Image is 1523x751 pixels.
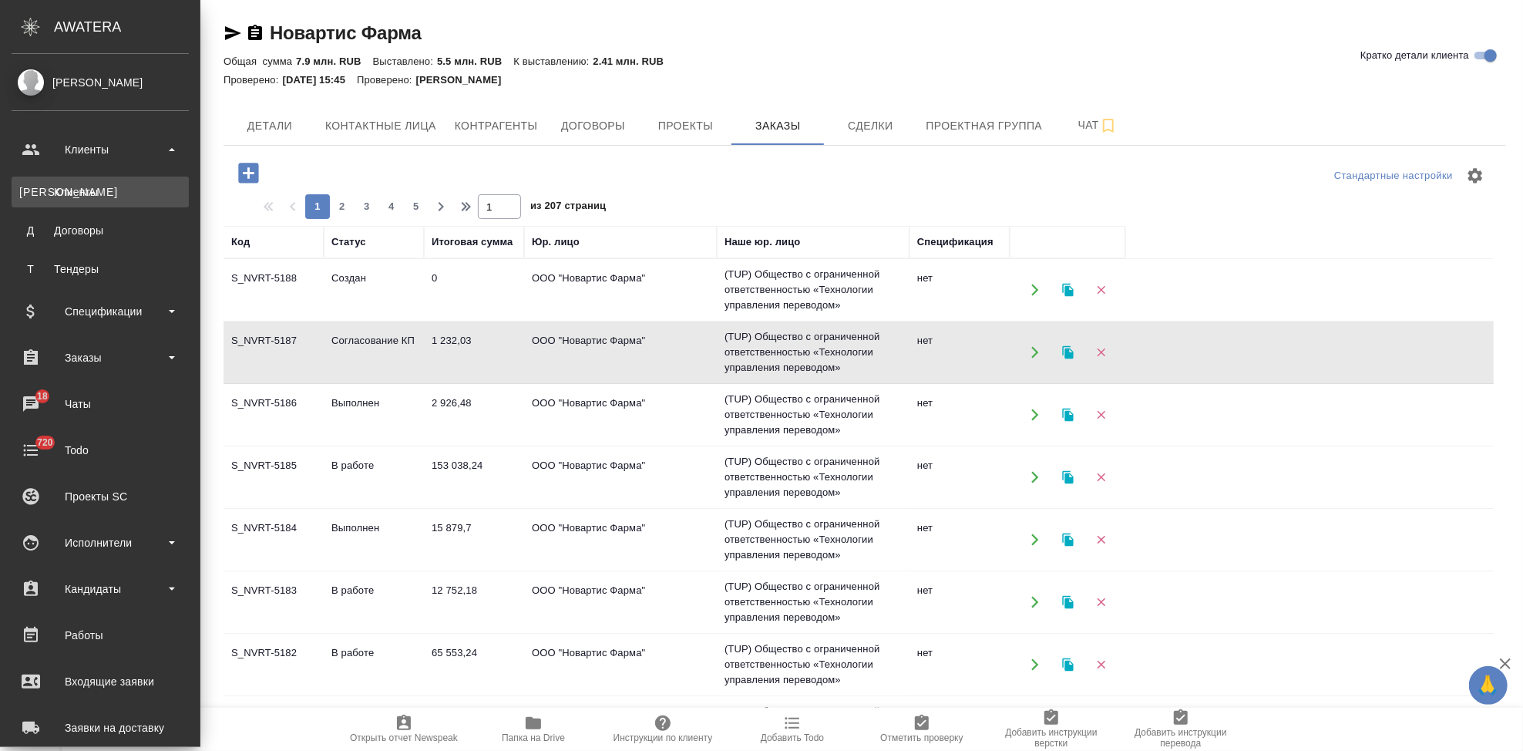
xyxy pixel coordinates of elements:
span: 720 [28,435,62,450]
td: В работе [324,450,424,504]
button: Добавить инструкции перевода [1116,708,1246,751]
td: 12 752,18 [424,575,524,629]
div: Юр. лицо [532,234,580,250]
td: ООО "Новартис Фарма" [524,450,717,504]
td: Создан [324,263,424,317]
p: Выставлено: [373,56,437,67]
div: Исполнители [12,531,189,554]
svg: Подписаться [1099,116,1118,135]
span: из 207 страниц [530,197,606,219]
a: Работы [4,616,197,655]
button: Клонировать [1052,524,1084,556]
span: Добавить инструкции верстки [996,727,1107,749]
span: 2 [330,199,355,214]
td: 65 553,24 [424,638,524,692]
p: Проверено: [357,74,416,86]
td: (TUP) Общество с ограниченной ответственностью «Технологии управления переводом» [717,509,909,571]
span: Отметить проверку [880,732,963,743]
td: S_NVRT-5182 [224,638,324,692]
button: Открыть [1019,462,1051,493]
td: ООО "Новартис Фарма" [524,575,717,629]
p: К выставлению: [513,56,593,67]
span: Договоры [556,116,630,136]
td: (TUP) Общество с ограниченной ответственностью «Технологии управления переводом» [717,384,909,446]
td: S_NVRT-5188 [224,263,324,317]
button: Клонировать [1052,399,1084,431]
a: 720Todo [4,431,197,470]
td: 153 038,24 [424,450,524,504]
p: [PERSON_NAME] [416,74,513,86]
td: S_NVRT-5183 [224,575,324,629]
span: Контактные лица [325,116,436,136]
div: Кандидаты [12,578,189,601]
div: Наше юр. лицо [725,234,801,250]
button: Добавить проект [227,157,270,189]
a: Заявки на доставку [4,709,197,747]
button: 4 [379,194,404,219]
div: [PERSON_NAME] [12,74,189,91]
button: Клонировать [1052,337,1084,369]
span: Проекты [648,116,722,136]
a: ТТендеры [12,254,189,285]
a: [PERSON_NAME]Клиенты [12,177,189,207]
span: 5 [404,199,429,214]
td: ООО "Новартис Фарма" [524,513,717,567]
div: Заказы [12,346,189,369]
span: Проектная группа [926,116,1042,136]
td: ООО "Новартис Фарма" [524,263,717,317]
span: Детали [233,116,307,136]
span: 4 [379,199,404,214]
div: Входящие заявки [12,670,189,693]
a: ДДоговоры [12,215,189,246]
button: Клонировать [1052,649,1084,681]
button: Удалить [1085,399,1117,431]
button: Добавить Todo [728,708,857,751]
td: нет [909,325,1010,379]
button: Отметить проверку [857,708,987,751]
td: S_NVRT-5185 [224,450,324,504]
td: В работе [324,638,424,692]
button: Открыть [1019,649,1051,681]
button: Клонировать [1052,587,1084,618]
td: нет [909,388,1010,442]
td: S_NVRT-5186 [224,388,324,442]
span: Открыть отчет Newspeak [350,732,458,743]
div: Итоговая сумма [432,234,513,250]
span: Инструкции по клиенту [614,732,713,743]
span: 🙏 [1475,669,1501,702]
td: 0 [424,263,524,317]
div: Todo [12,439,189,462]
button: Удалить [1085,524,1117,556]
button: Открыть отчет Newspeak [339,708,469,751]
button: Открыть [1019,399,1051,431]
p: Общая сумма [224,56,296,67]
td: (TUP) Общество с ограниченной ответственностью «Технологии управления переводом» [717,322,909,383]
button: Открыть [1019,524,1051,556]
div: Код [231,234,250,250]
button: Инструкции по клиенту [598,708,728,751]
td: (TUP) Общество с ограниченной ответственностью «Технологии управления переводом» [717,634,909,695]
div: Договоры [19,223,181,238]
button: 🙏 [1469,666,1508,705]
div: Тендеры [19,261,181,277]
a: Новартис Фарма [270,22,422,43]
td: нет [909,450,1010,504]
td: В работе [324,575,424,629]
button: Скопировать ссылку [246,24,264,42]
a: 18Чаты [4,385,197,423]
span: Настроить таблицу [1457,157,1494,194]
p: [DATE] 15:45 [283,74,358,86]
td: нет [909,638,1010,692]
p: 5.5 млн. RUB [437,56,513,67]
span: Кратко детали клиента [1360,48,1469,63]
span: Контрагенты [455,116,538,136]
td: (TUP) Общество с ограниченной ответственностью «Технологии управления переводом» [717,446,909,508]
button: Удалить [1085,274,1117,306]
button: Папка на Drive [469,708,598,751]
td: (TUP) Общество с ограниченной ответственностью «Технологии управления переводом» [717,571,909,633]
td: Выполнен [324,513,424,567]
td: S_NVRT-5184 [224,513,324,567]
div: Работы [12,624,189,647]
td: нет [909,575,1010,629]
td: 1 232,03 [424,325,524,379]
